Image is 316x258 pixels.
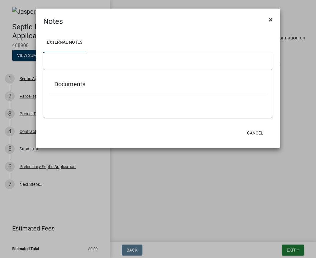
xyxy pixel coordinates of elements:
[43,33,86,53] a: External Notes
[264,11,278,28] button: Close
[54,80,262,88] h5: Documents
[43,16,63,27] h4: Notes
[269,15,273,24] span: ×
[242,127,268,138] button: Cancel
